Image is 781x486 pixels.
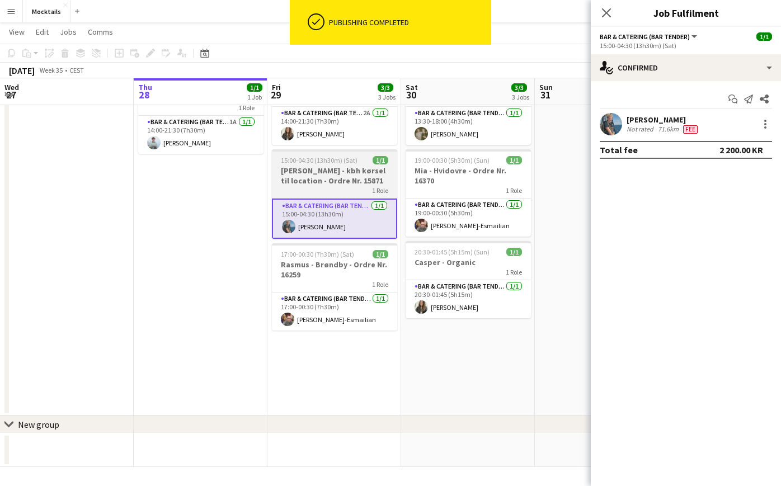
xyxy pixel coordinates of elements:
[406,166,531,186] h3: Mia - Hvidovre - Ordre Nr. 16370
[406,82,418,92] span: Sat
[600,41,772,50] div: 15:00-04:30 (13h30m) (Sat)
[272,243,397,331] app-job-card: 17:00-00:30 (7h30m) (Sat)1/1Rasmus - Brøndby - Ordre Nr. 162591 RoleBar & Catering (Bar Tender)1/...
[512,93,529,101] div: 3 Jobs
[406,241,531,318] app-job-card: 20:30-01:45 (5h15m) (Sun)1/1Casper - Organic1 RoleBar & Catering (Bar Tender)1/120:30-01:45 (5h15...
[506,186,522,195] span: 1 Role
[3,88,19,101] span: 27
[270,88,281,101] span: 29
[591,54,781,81] div: Confirmed
[281,250,354,258] span: 17:00-00:30 (7h30m) (Sat)
[272,149,397,239] app-job-card: 15:00-04:30 (13h30m) (Sat)1/1[PERSON_NAME] - kbh kørsel til location - Ordre Nr. 158711 RoleBar &...
[372,280,388,289] span: 1 Role
[37,66,65,74] span: Week 35
[272,107,397,145] app-card-role: Bar & Catering (Bar Tender)2A1/114:00-21:30 (7h30m)[PERSON_NAME]
[18,419,59,430] div: New group
[138,82,152,92] span: Thu
[372,186,388,195] span: 1 Role
[378,83,393,92] span: 3/3
[719,144,763,155] div: 2 200.00 KR
[9,65,35,76] div: [DATE]
[329,17,487,27] div: Publishing completed
[88,27,113,37] span: Comms
[137,88,152,101] span: 28
[31,25,53,39] a: Edit
[404,88,418,101] span: 30
[683,125,698,134] span: Fee
[36,27,49,37] span: Edit
[373,250,388,258] span: 1/1
[656,125,681,134] div: 71.6km
[627,125,656,134] div: Not rated
[406,257,531,267] h3: Casper - Organic
[83,25,117,39] a: Comms
[378,93,396,101] div: 3 Jobs
[406,199,531,237] app-card-role: Bar & Catering (Bar Tender)1/119:00-00:30 (5h30m)[PERSON_NAME]-Esmailian
[281,156,357,164] span: 15:00-04:30 (13h30m) (Sat)
[23,1,70,22] button: Mocktails
[272,259,397,280] h3: Rasmus - Brøndby - Ordre Nr. 16259
[681,125,700,134] div: Crew has different fees then in role
[247,93,262,101] div: 1 Job
[600,32,690,41] span: Bar & Catering (Bar Tender)
[238,103,255,112] span: 1 Role
[9,27,25,37] span: View
[4,82,19,92] span: Wed
[138,58,264,154] app-job-card: In progress14:00-21:30 (7h30m)1/1Mette - [GEOGRAPHIC_DATA] - Ordre Nr. 162981 RoleBar & Catering ...
[406,280,531,318] app-card-role: Bar & Catering (Bar Tender)1/120:30-01:45 (5h15m)[PERSON_NAME]
[415,156,490,164] span: 19:00-00:30 (5h30m) (Sun)
[506,248,522,256] span: 1/1
[272,82,281,92] span: Fri
[60,27,77,37] span: Jobs
[138,116,264,154] app-card-role: Bar & Catering (Bar Tender)1A1/114:00-21:30 (7h30m)[PERSON_NAME]
[406,107,531,145] app-card-role: Bar & Catering (Bar Tender)1/113:30-18:00 (4h30m)[PERSON_NAME]
[506,156,522,164] span: 1/1
[415,248,490,256] span: 20:30-01:45 (5h15m) (Sun)
[406,149,531,237] app-job-card: 19:00-00:30 (5h30m) (Sun)1/1Mia - Hvidovre - Ordre Nr. 163701 RoleBar & Catering (Bar Tender)1/11...
[756,32,772,41] span: 1/1
[272,292,397,331] app-card-role: Bar & Catering (Bar Tender)1/117:00-00:30 (7h30m)[PERSON_NAME]-Esmailian
[627,115,700,125] div: [PERSON_NAME]
[538,88,553,101] span: 31
[272,199,397,239] app-card-role: Bar & Catering (Bar Tender)1/115:00-04:30 (13h30m)[PERSON_NAME]
[591,6,781,20] h3: Job Fulfilment
[55,25,81,39] a: Jobs
[272,166,397,186] h3: [PERSON_NAME] - kbh kørsel til location - Ordre Nr. 15871
[506,268,522,276] span: 1 Role
[600,144,638,155] div: Total fee
[511,83,527,92] span: 3/3
[539,82,553,92] span: Sun
[600,32,699,41] button: Bar & Catering (Bar Tender)
[373,156,388,164] span: 1/1
[247,83,262,92] span: 1/1
[4,25,29,39] a: View
[69,66,84,74] div: CEST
